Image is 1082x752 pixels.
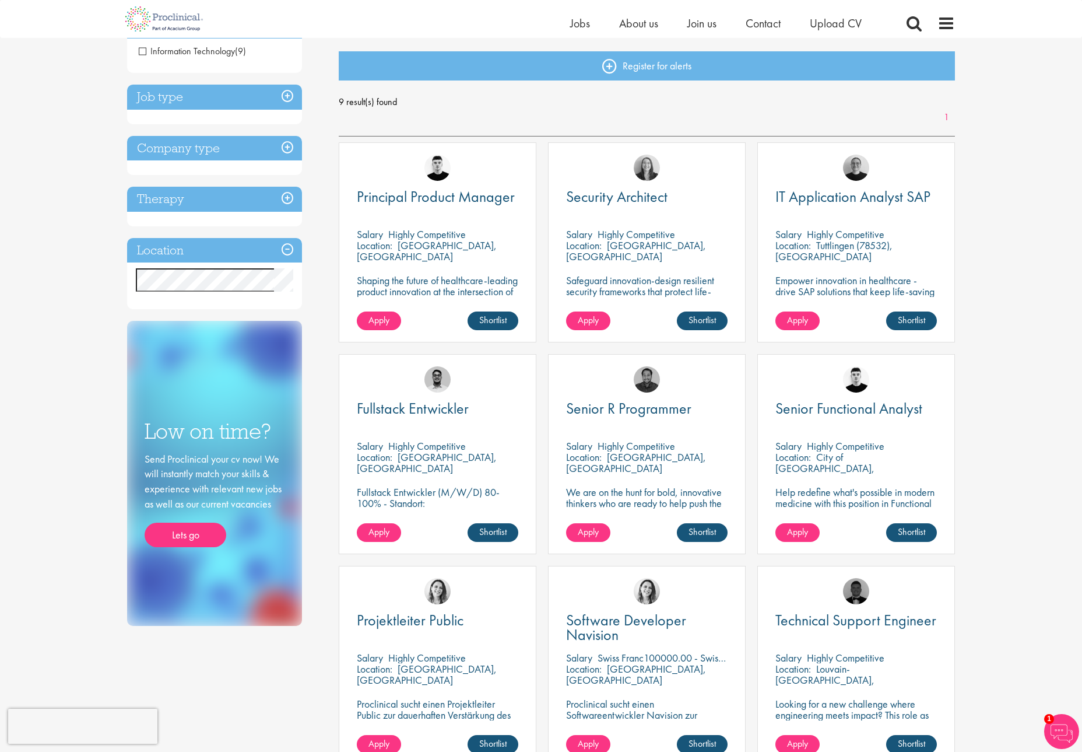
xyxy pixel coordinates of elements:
h3: Low on time? [145,420,284,443]
p: Proclinical sucht einen Projektleiter Public zur dauerhaften Verstärkung des Teams unseres Kunden... [357,698,518,743]
iframe: reCAPTCHA [8,709,157,744]
p: Highly Competitive [388,439,466,453]
img: Tom Stables [843,578,869,604]
span: Apply [368,314,389,326]
span: (9) [235,45,246,57]
span: Fullstack Entwickler [357,398,469,418]
div: Company type [127,136,302,161]
a: Lets go [145,523,226,547]
span: Location: [357,662,392,676]
p: Highly Competitive [807,651,884,664]
span: Technical Support Engineer [775,610,936,630]
a: Nur Ergiydiren [424,578,451,604]
a: Shortlist [886,523,937,542]
span: Information Technology [139,45,246,57]
a: Shortlist [677,312,728,330]
a: Senior Functional Analyst [775,401,937,416]
p: [GEOGRAPHIC_DATA], [GEOGRAPHIC_DATA] [357,239,497,263]
img: Patrick Melody [424,155,451,181]
span: Salary [775,651,802,664]
p: Highly Competitive [807,439,884,453]
span: Apply [787,526,808,538]
a: Jobs [570,16,590,31]
h3: Location [127,238,302,263]
img: Chatbot [1044,714,1079,749]
span: Salary [566,651,592,664]
span: Senior R Programmer [566,398,691,418]
p: [GEOGRAPHIC_DATA], [GEOGRAPHIC_DATA] [566,662,706,687]
a: Fullstack Entwickler [357,401,518,416]
span: Location: [775,239,811,252]
span: Location: [357,239,392,252]
p: Highly Competitive [807,228,884,241]
div: Send Proclinical your cv now! We will instantly match your skills & experience with relevant new ... [145,452,284,548]
a: Upload CV [810,16,862,31]
span: Salary [357,651,383,664]
h3: Therapy [127,187,302,212]
a: Senior R Programmer [566,401,728,416]
span: Apply [578,737,599,750]
span: Projektleiter Public [357,610,463,630]
p: Help redefine what's possible in modern medicine with this position in Functional Analysis! [775,487,937,520]
span: Salary [566,228,592,241]
a: Shortlist [468,523,518,542]
a: About us [619,16,658,31]
a: Apply [357,312,401,330]
p: City of [GEOGRAPHIC_DATA], [GEOGRAPHIC_DATA] [775,450,874,486]
span: Senior Functional Analyst [775,398,922,418]
span: Information Technology [139,45,235,57]
span: Principal Product Manager [357,187,515,207]
img: Emma Pretorious [843,155,869,181]
a: Apply [566,523,610,542]
span: Apply [787,737,808,750]
a: Apply [775,312,820,330]
img: Mike Raletz [634,366,660,393]
span: IT Application Analyst SAP [775,187,930,207]
img: Nur Ergiydiren [634,578,660,604]
a: Register for alerts [339,51,955,81]
img: Timothy Deschamps [424,366,451,393]
p: Highly Competitive [598,228,675,241]
h3: Job type [127,85,302,110]
img: Patrick Melody [843,366,869,393]
p: [GEOGRAPHIC_DATA], [GEOGRAPHIC_DATA] [566,239,706,263]
span: Salary [566,439,592,453]
span: Location: [775,662,811,676]
a: Technical Support Engineer [775,613,937,628]
p: Swiss Franc100000.00 - Swiss Franc110000.00 per annum [598,651,837,664]
a: Apply [566,312,610,330]
span: Contact [746,16,781,31]
span: 1 [1044,714,1054,724]
span: Apply [578,314,599,326]
span: Location: [566,662,602,676]
p: Empower innovation in healthcare - drive SAP solutions that keep life-saving technology running s... [775,275,937,308]
span: Join us [687,16,716,31]
p: We are on the hunt for bold, innovative thinkers who are ready to help push the boundaries of sci... [566,487,728,531]
a: Security Architect [566,190,728,204]
p: Highly Competitive [388,651,466,664]
a: Shortlist [886,312,937,330]
span: Apply [787,314,808,326]
p: Tuttlingen (78532), [GEOGRAPHIC_DATA] [775,239,893,263]
p: [GEOGRAPHIC_DATA], [GEOGRAPHIC_DATA] [357,450,497,475]
span: Apply [368,737,389,750]
span: Location: [357,450,392,464]
a: Shortlist [677,523,728,542]
span: Location: [775,450,811,464]
span: Salary [775,228,802,241]
a: Apply [357,523,401,542]
span: Apply [368,526,389,538]
a: 1 [938,111,955,124]
img: Mia Kellerman [634,155,660,181]
span: Security Architect [566,187,668,207]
